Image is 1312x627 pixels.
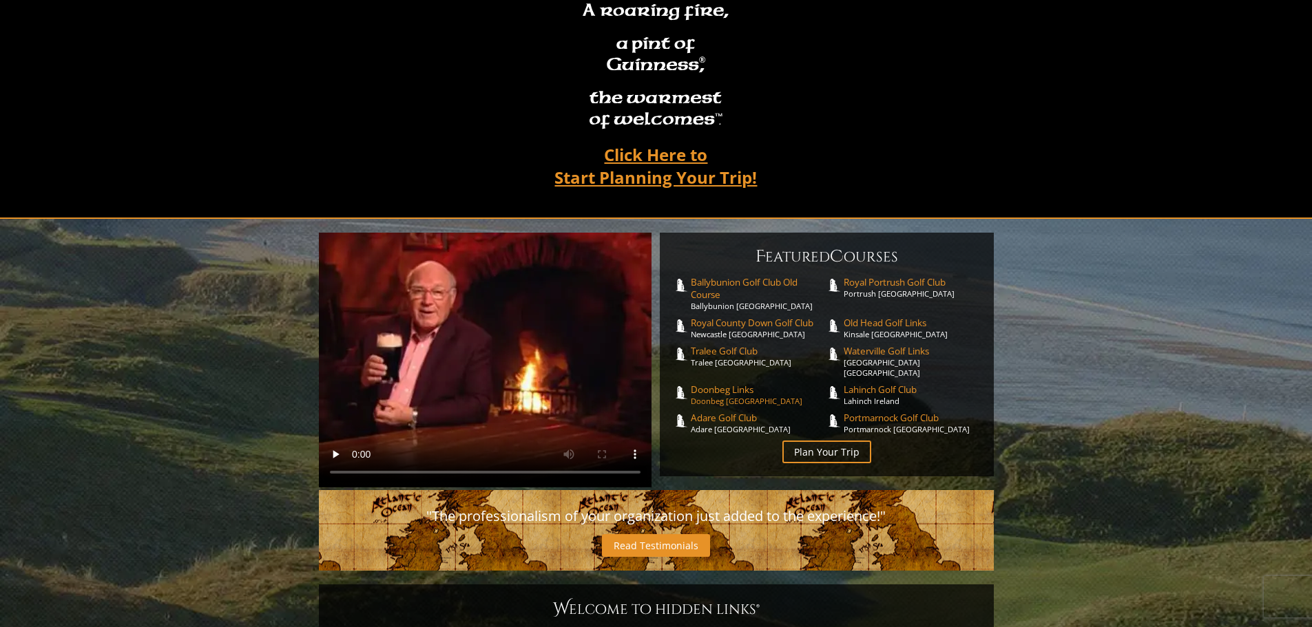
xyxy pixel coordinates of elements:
span: Doonbeg Links [691,383,827,396]
span: Old Head Golf Links [844,317,980,329]
a: Plan Your Trip [782,440,871,463]
span: C [830,246,844,268]
span: Portmarnock Golf Club [844,412,980,424]
span: Waterville Golf Links [844,345,980,357]
span: Tralee Golf Club [691,345,827,357]
a: Ballybunion Golf Club Old CourseBallybunion [GEOGRAPHIC_DATA] [691,276,827,311]
a: Old Head Golf LinksKinsale [GEOGRAPHIC_DATA] [844,317,980,339]
a: Waterville Golf Links[GEOGRAPHIC_DATA] [GEOGRAPHIC_DATA] [844,345,980,378]
span: Lahinch Golf Club [844,383,980,396]
span: Ballybunion Golf Club Old Course [691,276,827,301]
a: Royal Portrush Golf ClubPortrush [GEOGRAPHIC_DATA] [844,276,980,299]
a: Lahinch Golf ClubLahinch Ireland [844,383,980,406]
span: Adare Golf Club [691,412,827,424]
span: Royal Portrush Golf Club [844,276,980,288]
a: Royal County Down Golf ClubNewcastle [GEOGRAPHIC_DATA] [691,317,827,339]
a: Portmarnock Golf ClubPortmarnock [GEOGRAPHIC_DATA] [844,412,980,434]
a: Tralee Golf ClubTralee [GEOGRAPHIC_DATA] [691,345,827,368]
p: "The professionalism of your organization just added to the experience!" [333,504,980,529]
a: Adare Golf ClubAdare [GEOGRAPHIC_DATA] [691,412,827,434]
h2: Welcome to hidden links® [333,598,980,620]
a: Read Testimonials [602,534,710,557]
a: Doonbeg LinksDoonbeg [GEOGRAPHIC_DATA] [691,383,827,406]
h6: eatured ourses [674,246,980,268]
a: Click Here toStart Planning Your Trip! [541,138,771,193]
span: F [756,246,765,268]
span: Royal County Down Golf Club [691,317,827,329]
